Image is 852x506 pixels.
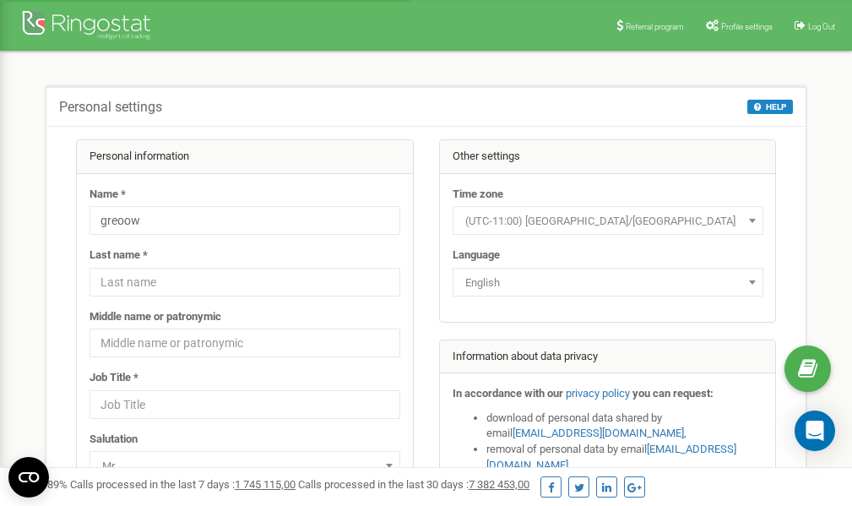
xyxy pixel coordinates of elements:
[459,271,757,295] span: English
[90,329,400,357] input: Middle name or patronymic
[440,340,776,374] div: Information about data privacy
[747,100,793,114] button: HELP
[90,390,400,419] input: Job Title
[721,22,773,31] span: Profile settings
[453,248,500,264] label: Language
[235,478,296,491] u: 1 745 115,00
[440,140,776,174] div: Other settings
[90,432,138,448] label: Salutation
[795,411,835,451] div: Open Intercom Messenger
[8,457,49,498] button: Open CMP widget
[626,22,684,31] span: Referral program
[90,248,148,264] label: Last name *
[513,427,684,439] a: [EMAIL_ADDRESS][DOMAIN_NAME]
[95,454,394,478] span: Mr.
[90,206,400,235] input: Name
[59,100,162,115] h5: Personal settings
[453,387,563,400] strong: In accordance with our
[808,22,835,31] span: Log Out
[90,309,221,325] label: Middle name or patronymic
[90,187,126,203] label: Name *
[486,442,763,473] li: removal of personal data by email ,
[90,268,400,297] input: Last name
[453,187,503,203] label: Time zone
[632,387,714,400] strong: you can request:
[459,209,757,233] span: (UTC-11:00) Pacific/Midway
[70,478,296,491] span: Calls processed in the last 7 days :
[566,387,630,400] a: privacy policy
[486,411,763,442] li: download of personal data shared by email ,
[453,268,763,297] span: English
[90,451,400,480] span: Mr.
[469,478,529,491] u: 7 382 453,00
[453,206,763,235] span: (UTC-11:00) Pacific/Midway
[90,370,138,386] label: Job Title *
[77,140,413,174] div: Personal information
[298,478,529,491] span: Calls processed in the last 30 days :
